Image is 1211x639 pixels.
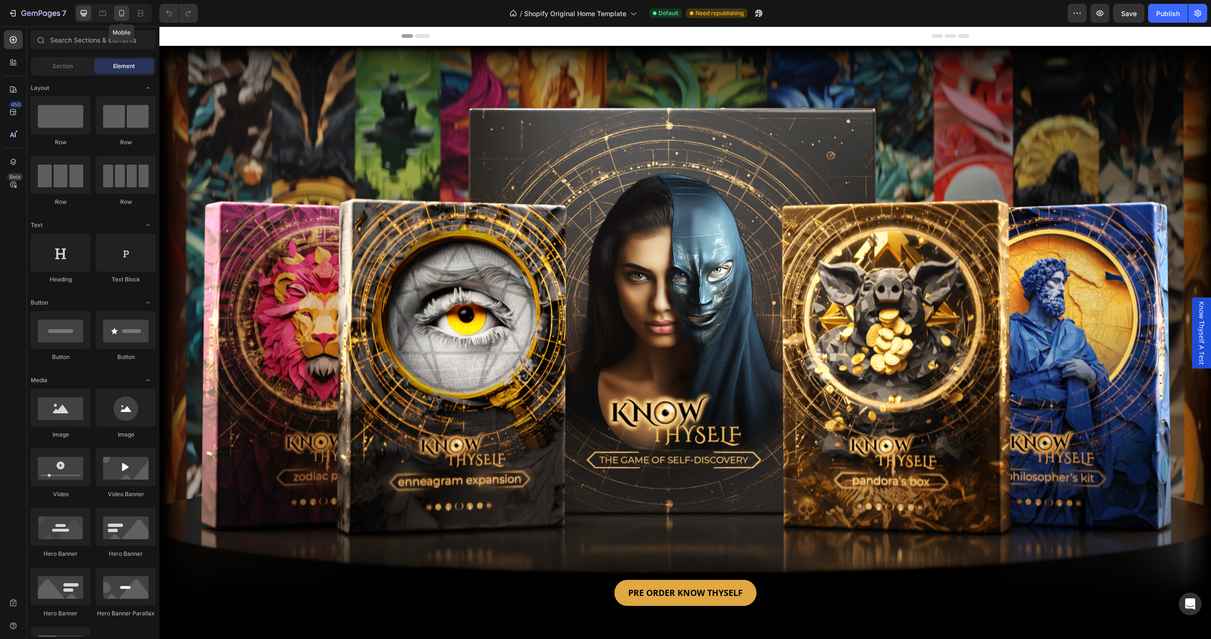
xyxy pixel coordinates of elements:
div: Hero Banner Parallax [96,609,156,618]
span: Section [53,62,73,70]
div: Hero Banner [31,550,90,558]
div: Image [31,430,90,439]
span: Media [31,376,47,385]
button: Publish [1148,4,1188,23]
div: Text Block [96,275,156,284]
span: Button [31,298,48,307]
button: 7 [4,4,70,23]
div: Video Banner [96,490,156,499]
div: Beta [7,173,23,181]
span: PRE ORDER KNOW THYSELF [469,560,583,572]
div: Row [96,138,156,147]
span: Toggle open [140,373,156,388]
span: Save [1121,9,1137,18]
span: Layout [31,84,49,92]
span: The world's most revealing personality game [328,612,723,638]
div: Video [31,490,90,499]
span: Element [113,62,135,70]
div: Hero Banner [31,609,90,618]
span: Toggle open [140,218,156,233]
iframe: Design area [159,26,1211,639]
div: Heading [31,275,90,284]
div: Undo/Redo [159,4,198,23]
div: Hero Banner [96,550,156,558]
div: Open Intercom Messenger [1179,593,1202,615]
span: Shopify Original Home Template [524,9,626,18]
p: 7 [62,8,66,19]
div: Row [96,198,156,206]
span: / [520,9,522,18]
div: Row [31,138,90,147]
button: Save [1113,4,1144,23]
span: Toggle open [140,80,156,96]
span: Text [31,221,43,229]
span: Toggle open [140,295,156,310]
span: Default [658,9,678,18]
input: Search Sections & Elements [31,30,156,49]
div: Row [31,198,90,206]
div: 450 [9,101,23,108]
div: Image [96,430,156,439]
div: Button [31,353,90,361]
span: Know Thyself A Test [1037,275,1047,338]
div: Button [96,353,156,361]
span: Need republishing [695,9,744,18]
a: PRE ORDER KNOW THYSELF [455,553,597,579]
div: Publish [1156,9,1180,18]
